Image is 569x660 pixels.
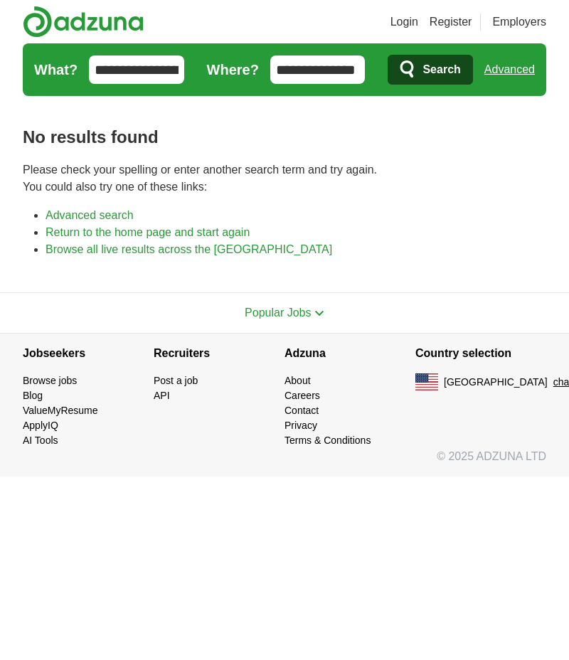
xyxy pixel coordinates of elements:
[46,243,332,255] a: Browse all live results across the [GEOGRAPHIC_DATA]
[23,6,144,38] img: Adzuna logo
[23,390,43,401] a: Blog
[388,55,472,85] button: Search
[492,14,546,31] a: Employers
[23,420,58,431] a: ApplyIQ
[23,435,58,446] a: AI Tools
[284,405,319,416] a: Contact
[484,55,535,84] a: Advanced
[314,310,324,316] img: toggle icon
[23,161,546,196] p: Please check your spelling or enter another search term and try again. You could also try one of ...
[46,209,134,221] a: Advanced search
[154,390,170,401] a: API
[284,375,311,386] a: About
[444,375,548,390] span: [GEOGRAPHIC_DATA]
[207,59,259,80] label: Where?
[245,307,311,319] span: Popular Jobs
[284,390,320,401] a: Careers
[415,373,438,390] img: US flag
[154,375,198,386] a: Post a job
[415,334,546,373] h4: Country selection
[430,14,472,31] a: Register
[34,59,78,80] label: What?
[390,14,418,31] a: Login
[46,226,250,238] a: Return to the home page and start again
[23,375,77,386] a: Browse jobs
[11,448,558,477] div: © 2025 ADZUNA LTD
[23,124,546,150] h1: No results found
[284,435,371,446] a: Terms & Conditions
[284,420,317,431] a: Privacy
[422,55,460,84] span: Search
[23,405,98,416] a: ValueMyResume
